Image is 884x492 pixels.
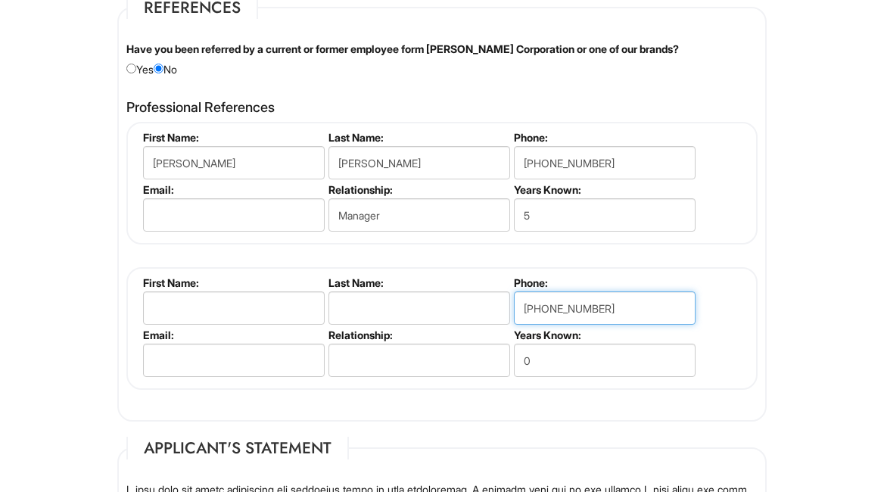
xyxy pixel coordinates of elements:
label: Years Known: [514,183,693,196]
label: First Name: [143,276,322,289]
label: Relationship: [328,329,508,341]
label: Relationship: [328,183,508,196]
label: Have you been referred by a current or former employee form [PERSON_NAME] Corporation or one of o... [126,42,679,57]
legend: Applicant's Statement [126,437,349,459]
label: Phone: [514,131,693,144]
label: Years Known: [514,329,693,341]
label: Last Name: [328,276,508,289]
label: Phone: [514,276,693,289]
label: Last Name: [328,131,508,144]
label: Email: [143,183,322,196]
h4: Professional References [126,100,758,115]
label: Email: [143,329,322,341]
div: Yes No [115,42,769,77]
label: First Name: [143,131,322,144]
